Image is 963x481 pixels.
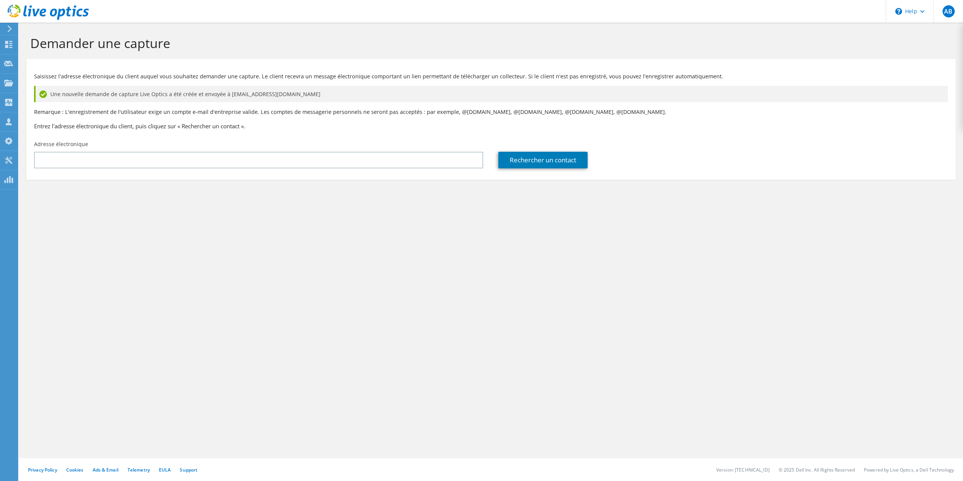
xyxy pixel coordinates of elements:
[34,122,948,130] h3: Entrez l'adresse électronique du client, puis cliquez sur « Rechercher un contact ».
[34,108,948,116] p: Remarque : L'enregistrement de l'utilisateur exige un compte e-mail d'entreprise valide. Les comp...
[943,5,955,17] span: AB
[716,467,770,473] li: Version: [TECHNICAL_ID]
[180,467,198,473] a: Support
[864,467,954,473] li: Powered by Live Optics, a Dell Technology
[50,90,320,98] span: Une nouvelle demande de capture Live Optics a été créée et envoyée à [EMAIL_ADDRESS][DOMAIN_NAME]
[498,152,588,168] a: Rechercher un contact
[895,8,902,15] svg: \n
[28,467,57,473] a: Privacy Policy
[128,467,150,473] a: Telemetry
[66,467,84,473] a: Cookies
[34,72,948,81] p: Saisissez l'adresse électronique du client auquel vous souhaitez demander une capture. Le client ...
[30,35,948,51] h1: Demander une capture
[159,467,171,473] a: EULA
[779,467,855,473] li: © 2025 Dell Inc. All Rights Reserved
[93,467,118,473] a: Ads & Email
[34,140,88,148] label: Adresse électronique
